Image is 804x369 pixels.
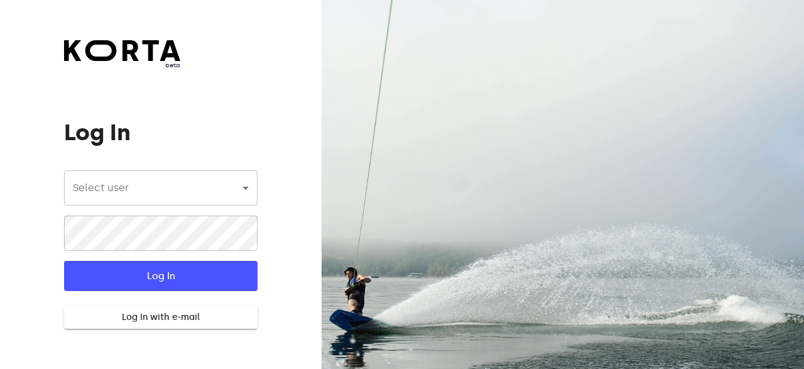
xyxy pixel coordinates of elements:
[64,306,257,329] button: Log In with e-mail
[64,61,180,70] span: beta
[64,40,180,61] img: Korta
[64,120,257,145] h1: Log In
[74,310,247,326] span: Log In with e-mail
[84,268,237,284] span: Log In
[64,170,257,206] div: ​
[64,40,180,70] a: beta
[64,261,257,291] button: Log In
